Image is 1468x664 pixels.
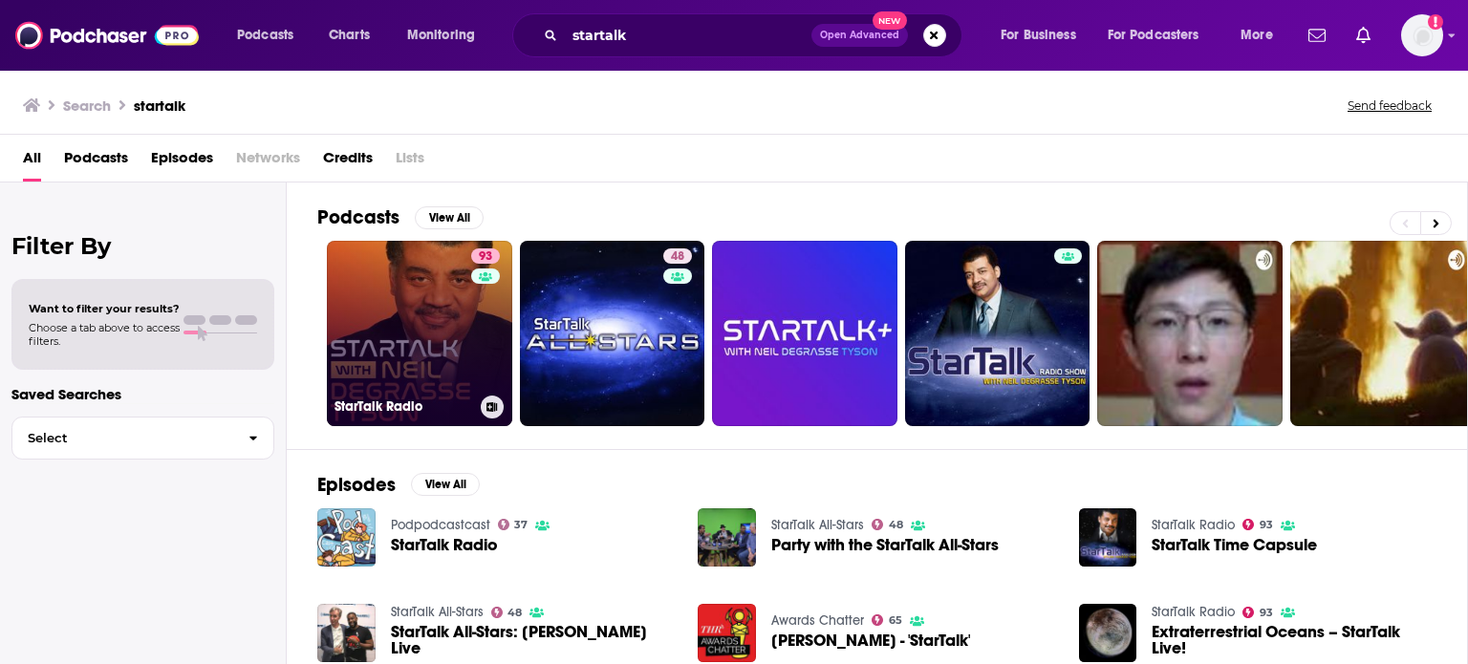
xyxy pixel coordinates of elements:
[316,20,381,51] a: Charts
[317,604,376,662] img: StarTalk All-Stars: Bill Nye Live
[671,247,684,267] span: 48
[317,205,399,229] h2: Podcasts
[151,142,213,182] a: Episodes
[317,473,480,497] a: EpisodesView All
[530,13,981,57] div: Search podcasts, credits, & more...
[323,142,373,182] a: Credits
[1241,22,1273,49] span: More
[1152,517,1235,533] a: StarTalk Radio
[872,614,902,626] a: 65
[236,142,300,182] span: Networks
[329,22,370,49] span: Charts
[317,473,396,497] h2: Episodes
[498,519,529,530] a: 37
[391,517,490,533] a: Podpodcastcast
[63,96,111,115] h3: Search
[11,232,274,260] h2: Filter By
[1095,20,1227,51] button: open menu
[394,20,500,51] button: open menu
[698,508,756,567] img: Party with the StarTalk All-Stars
[224,20,318,51] button: open menu
[407,22,475,49] span: Monitoring
[411,473,480,496] button: View All
[317,508,376,567] img: StarTalk Radio
[1242,607,1273,618] a: 93
[1079,508,1137,567] img: StarTalk Time Capsule
[811,24,908,47] button: Open AdvancedNew
[29,321,180,348] span: Choose a tab above to access filters.
[11,417,274,460] button: Select
[327,241,512,426] a: 93StarTalk Radio
[1227,20,1297,51] button: open menu
[507,609,522,617] span: 48
[872,519,903,530] a: 48
[771,632,970,649] span: [PERSON_NAME] - 'StarTalk'
[11,385,274,403] p: Saved Searches
[698,604,756,662] img: Neil deGrasse Tyson - 'StarTalk'
[520,241,705,426] a: 48
[1401,14,1443,56] span: Logged in as gbrussel
[1242,519,1273,530] a: 93
[1152,604,1235,620] a: StarTalk Radio
[415,206,484,229] button: View All
[391,604,484,620] a: StarTalk All-Stars
[1108,22,1199,49] span: For Podcasters
[987,20,1100,51] button: open menu
[771,537,999,553] a: Party with the StarTalk All-Stars
[479,247,492,267] span: 93
[29,302,180,315] span: Want to filter your results?
[23,142,41,182] a: All
[64,142,128,182] a: Podcasts
[1152,624,1436,656] a: Extraterrestrial Oceans – StarTalk Live!
[1342,97,1437,114] button: Send feedback
[396,142,424,182] span: Lists
[317,205,484,229] a: PodcastsView All
[15,17,199,54] img: Podchaser - Follow, Share and Rate Podcasts
[1401,14,1443,56] button: Show profile menu
[134,96,185,115] h3: startalk
[471,248,500,264] a: 93
[1428,14,1443,30] svg: Add a profile image
[565,20,811,51] input: Search podcasts, credits, & more...
[663,248,692,264] a: 48
[771,632,970,649] a: Neil deGrasse Tyson - 'StarTalk'
[1401,14,1443,56] img: User Profile
[820,31,899,40] span: Open Advanced
[771,612,864,629] a: Awards Chatter
[237,22,293,49] span: Podcasts
[1260,521,1273,529] span: 93
[873,11,907,30] span: New
[335,398,473,415] h3: StarTalk Radio
[391,537,498,553] a: StarTalk Radio
[391,624,676,656] span: StarTalk All-Stars: [PERSON_NAME] Live
[1079,604,1137,662] img: Extraterrestrial Oceans – StarTalk Live!
[12,432,233,444] span: Select
[491,607,523,618] a: 48
[771,517,864,533] a: StarTalk All-Stars
[889,616,902,625] span: 65
[514,521,528,529] span: 37
[391,624,676,656] a: StarTalk All-Stars: Bill Nye Live
[889,521,903,529] span: 48
[1349,19,1378,52] a: Show notifications dropdown
[1152,537,1317,553] a: StarTalk Time Capsule
[1001,22,1076,49] span: For Business
[1260,609,1273,617] span: 93
[1301,19,1333,52] a: Show notifications dropdown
